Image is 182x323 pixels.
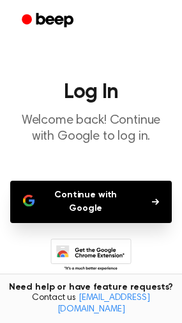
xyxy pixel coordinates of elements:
button: Continue with Google [10,181,172,223]
a: [EMAIL_ADDRESS][DOMAIN_NAME] [57,294,150,314]
p: Welcome back! Continue with Google to log in. [10,113,172,145]
span: Contact us [8,293,174,315]
a: Beep [13,8,85,33]
h1: Log In [10,82,172,103]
